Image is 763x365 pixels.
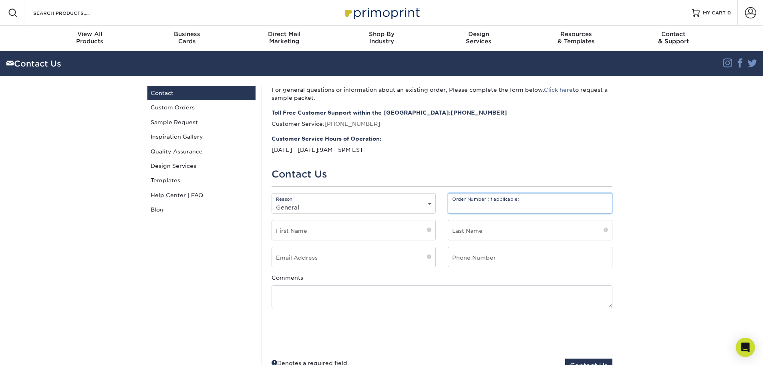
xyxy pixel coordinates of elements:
a: [PHONE_NUMBER] [451,109,507,116]
div: Open Intercom Messenger [736,338,755,357]
p: For general questions or information about an existing order, Please complete the form below. to ... [272,86,612,102]
strong: Toll Free Customer Support within the [GEOGRAPHIC_DATA]: [272,109,612,117]
a: Templates [147,173,256,188]
p: 9AM - 5PM EST [272,135,612,154]
span: MY CART [703,10,726,16]
label: Comments [272,274,303,282]
div: & Templates [527,30,625,45]
span: Shop By [333,30,430,38]
div: Industry [333,30,430,45]
a: Quality Assurance [147,144,256,159]
span: Direct Mail [236,30,333,38]
div: & Support [625,30,722,45]
a: Inspiration Gallery [147,129,256,144]
input: SEARCH PRODUCTS..... [32,8,111,18]
a: Sample Request [147,115,256,129]
iframe: reCAPTCHA [491,318,598,345]
a: Resources& Templates [527,26,625,51]
div: Marketing [236,30,333,45]
a: Contact [147,86,256,100]
span: View All [41,30,139,38]
span: Design [430,30,527,38]
h1: Contact Us [272,169,612,180]
a: Direct MailMarketing [236,26,333,51]
span: Contact [625,30,722,38]
a: Design Services [147,159,256,173]
a: Help Center | FAQ [147,188,256,202]
a: DesignServices [430,26,527,51]
div: Products [41,30,139,45]
strong: Customer Service Hours of Operation: [272,135,612,143]
a: Contact& Support [625,26,722,51]
p: Customer Service: [272,109,612,128]
span: Resources [527,30,625,38]
a: Click here [544,87,573,93]
span: Business [138,30,236,38]
span: 0 [727,10,731,16]
a: View AllProducts [41,26,139,51]
a: Shop ByIndustry [333,26,430,51]
a: [PHONE_NUMBER] [324,121,380,127]
div: Services [430,30,527,45]
a: Custom Orders [147,100,256,115]
span: [DATE] - [DATE]: [272,147,320,153]
a: Blog [147,202,256,217]
img: Primoprint [342,4,422,21]
a: BusinessCards [138,26,236,51]
div: Cards [138,30,236,45]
